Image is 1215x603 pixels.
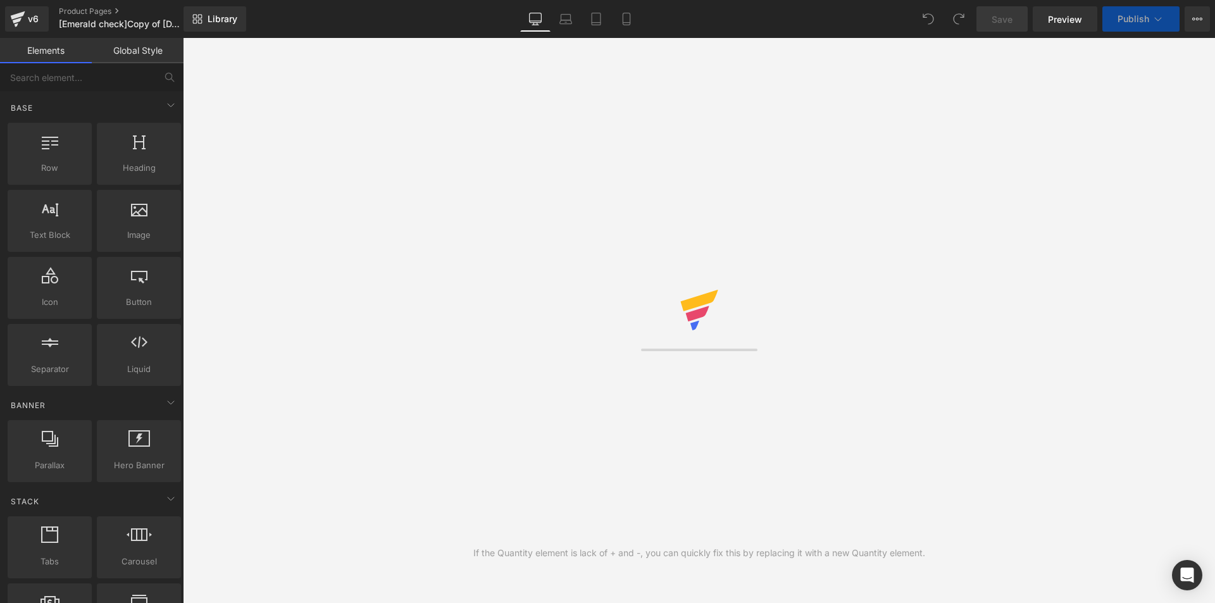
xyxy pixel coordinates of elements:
a: Tablet [581,6,611,32]
span: Base [9,102,34,114]
span: Save [992,13,1012,26]
a: Laptop [551,6,581,32]
span: Heading [101,161,177,175]
a: Global Style [92,38,184,63]
button: Redo [946,6,971,32]
span: Tabs [11,555,88,568]
div: If the Quantity element is lack of + and -, you can quickly fix this by replacing it with a new Q... [473,546,925,560]
button: Undo [916,6,941,32]
button: More [1185,6,1210,32]
span: Row [11,161,88,175]
span: Stack [9,495,40,507]
span: Text Block [11,228,88,242]
span: Carousel [101,555,177,568]
span: Liquid [101,363,177,376]
div: v6 [25,11,41,27]
a: v6 [5,6,49,32]
div: Open Intercom Messenger [1172,560,1202,590]
span: Image [101,228,177,242]
span: [Emerald check]Copy of [DATE] | Skincondition | Scarcity [59,19,180,29]
a: Mobile [611,6,642,32]
button: Publish [1102,6,1180,32]
span: Separator [11,363,88,376]
span: Publish [1118,14,1149,24]
span: Banner [9,399,47,411]
span: Button [101,295,177,309]
span: Icon [11,295,88,309]
a: Preview [1033,6,1097,32]
span: Hero Banner [101,459,177,472]
a: Product Pages [59,6,204,16]
span: Library [208,13,237,25]
span: Preview [1048,13,1082,26]
a: Desktop [520,6,551,32]
span: Parallax [11,459,88,472]
a: New Library [184,6,246,32]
